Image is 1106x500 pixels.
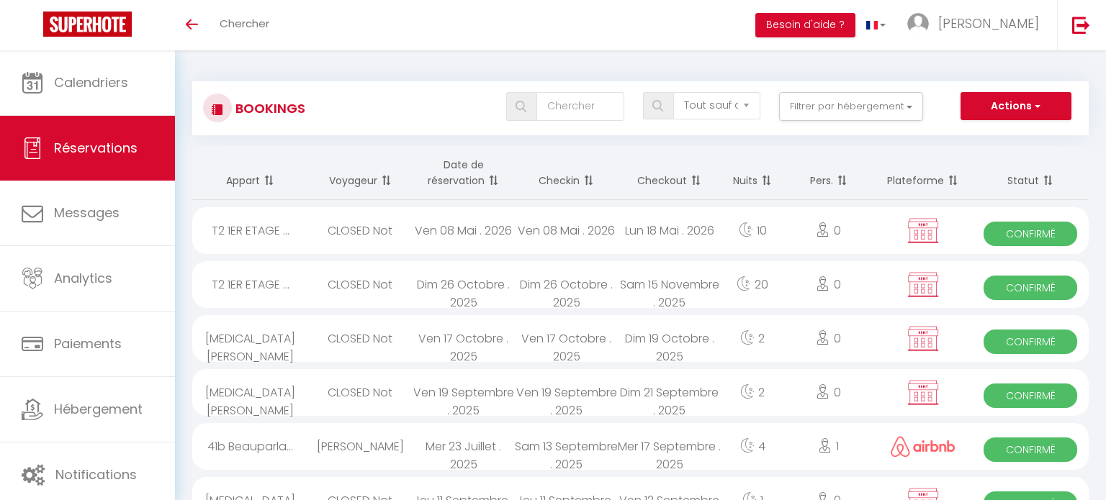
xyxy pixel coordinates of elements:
th: Sort by rentals [192,146,309,200]
span: Notifications [55,465,137,483]
th: Sort by booking date [412,146,515,200]
img: ... [907,13,929,35]
span: Paiements [54,335,122,353]
span: Réservations [54,139,138,157]
button: Besoin d'aide ? [755,13,855,37]
img: logout [1072,16,1090,34]
span: Calendriers [54,73,128,91]
th: Sort by guest [309,146,412,200]
input: Chercher [536,92,624,121]
th: Sort by channel [873,146,972,200]
th: Sort by checkin [515,146,618,200]
span: Chercher [220,16,269,31]
span: Hébergement [54,400,143,418]
span: [PERSON_NAME] [938,14,1039,32]
th: Sort by people [784,146,874,200]
th: Sort by checkout [618,146,721,200]
h3: Bookings [232,92,305,124]
th: Sort by nights [721,146,784,200]
span: Messages [54,204,120,222]
button: Actions [961,92,1071,121]
th: Sort by status [972,146,1089,200]
img: Super Booking [43,12,132,37]
span: Analytics [54,269,112,287]
button: Filtrer par hébergement [779,92,923,121]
